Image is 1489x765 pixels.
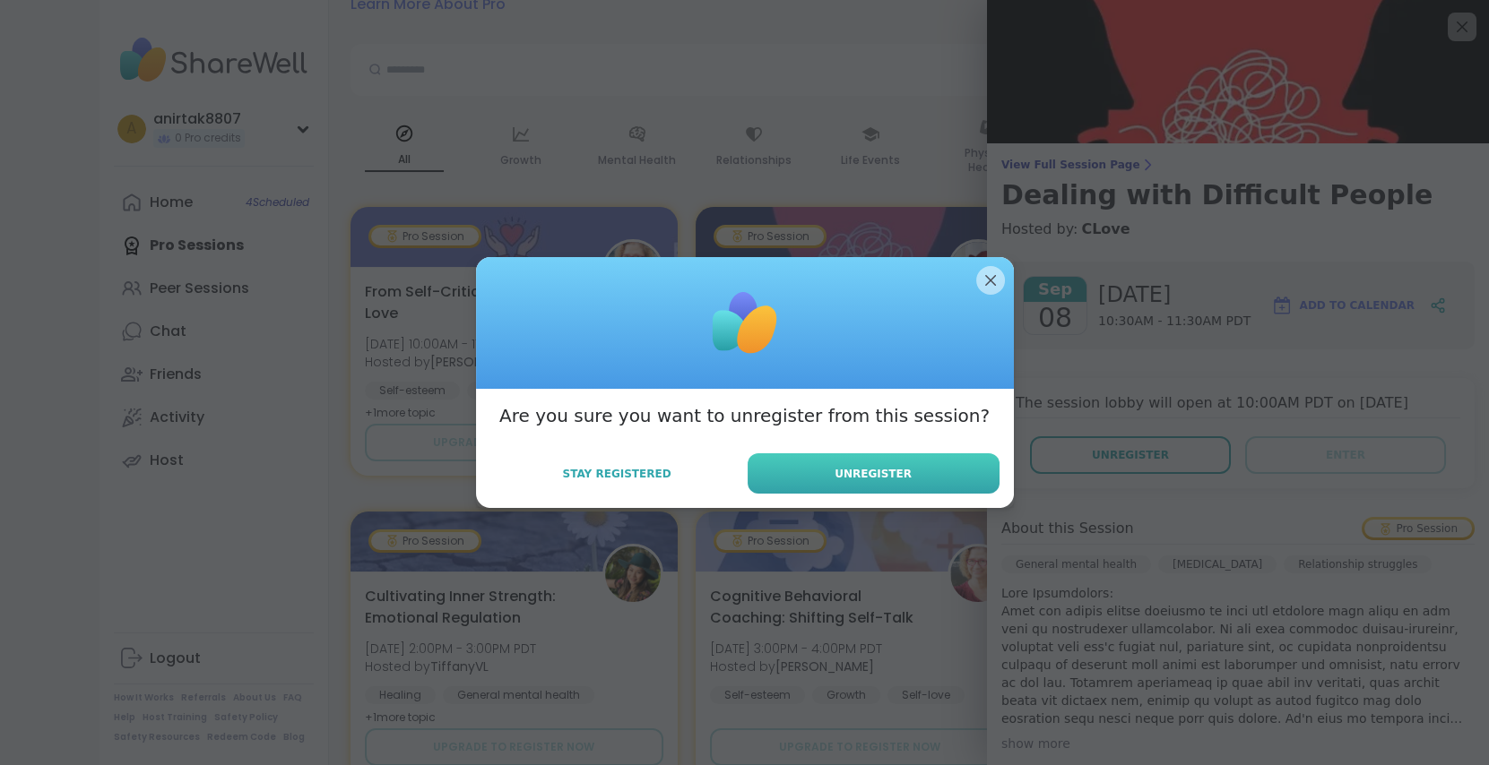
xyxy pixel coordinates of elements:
button: Unregister [748,453,1000,494]
h3: Are you sure you want to unregister from this session? [499,403,990,428]
span: Unregister [835,466,912,482]
img: ShareWell Logomark [700,279,790,368]
span: Stay Registered [562,466,671,482]
button: Stay Registered [490,455,744,493]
